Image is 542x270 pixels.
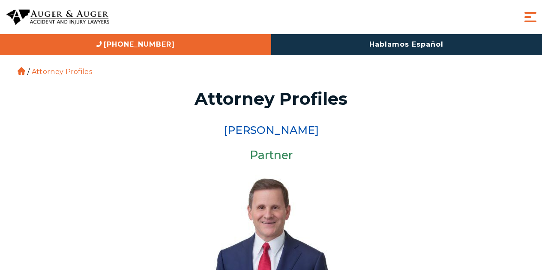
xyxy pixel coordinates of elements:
[522,9,539,26] button: Menu
[21,90,522,107] h1: Attorney Profiles
[224,124,319,136] a: [PERSON_NAME]
[30,68,94,76] li: Attorney Profiles
[15,149,527,162] h3: Partner
[18,67,25,75] a: Home
[6,9,109,25] img: Auger & Auger Accident and Injury Lawyers Logo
